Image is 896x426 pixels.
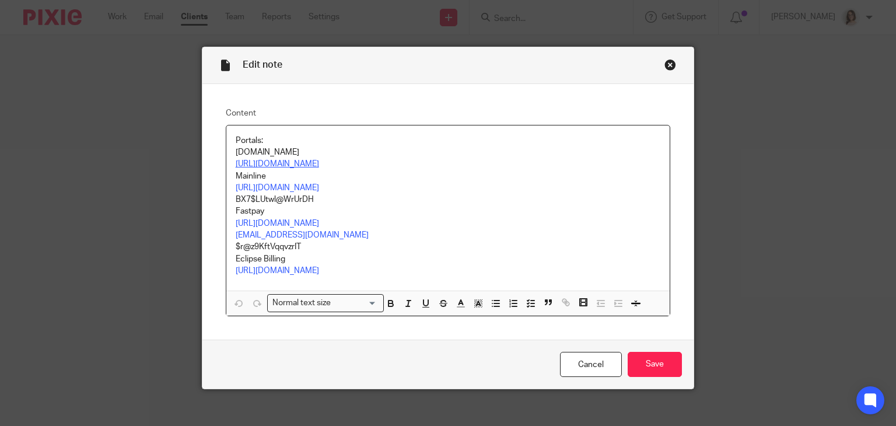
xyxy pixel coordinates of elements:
[236,160,319,168] a: [URL][DOMAIN_NAME]
[236,231,369,239] a: [EMAIL_ADDRESS][DOMAIN_NAME]
[236,146,661,158] p: [DOMAIN_NAME]
[270,297,334,309] span: Normal text size
[335,297,377,309] input: Search for option
[226,107,671,119] label: Content
[560,352,622,377] a: Cancel
[664,59,676,71] div: Close this dialog window
[628,352,682,377] input: Save
[236,253,661,265] p: Eclipse Billing
[236,267,319,275] a: [URL][DOMAIN_NAME]
[243,60,282,69] span: Edit note
[267,294,384,312] div: Search for option
[236,194,661,205] p: BX7$LUtwl@WrUrDH
[236,135,661,146] p: Portals:
[236,184,319,192] a: [URL][DOMAIN_NAME]
[236,205,661,217] p: Fastpay
[236,241,661,253] p: $r@z9KftVqqvzrIT
[236,219,319,228] a: [URL][DOMAIN_NAME]
[236,170,661,182] p: Mainline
